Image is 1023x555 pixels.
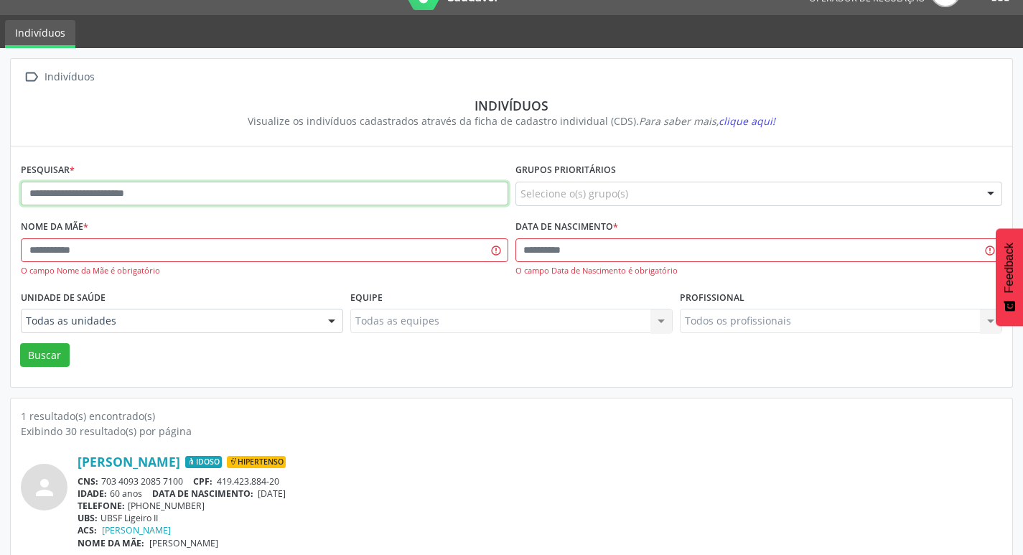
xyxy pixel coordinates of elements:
[78,500,1002,512] div: [PHONE_NUMBER]
[227,456,286,469] span: Hipertenso
[78,475,1002,488] div: 703 4093 2085 7100
[78,512,1002,524] div: UBSF Ligeiro II
[78,537,144,549] span: NOME DA MÃE:
[78,524,97,536] span: ACS:
[520,186,628,201] span: Selecione o(s) grupo(s)
[42,67,97,88] div: Indivíduos
[515,159,616,182] label: Grupos prioritários
[102,524,171,536] a: [PERSON_NAME]
[78,454,180,470] a: [PERSON_NAME]
[515,265,1003,277] div: O campo Data de Nascimento é obrigatório
[719,114,775,128] span: clique aqui!
[258,488,286,500] span: [DATE]
[78,488,107,500] span: IDADE:
[32,475,57,500] i: person
[996,228,1023,326] button: Feedback - Mostrar pesquisa
[21,216,88,238] label: Nome da mãe
[21,67,42,88] i: 
[20,343,70,368] button: Buscar
[1003,243,1016,293] span: Feedback
[680,286,744,309] label: Profissional
[515,216,618,238] label: Data de nascimento
[78,475,98,488] span: CNS:
[78,488,1002,500] div: 60 anos
[21,159,75,182] label: Pesquisar
[78,512,98,524] span: UBS:
[21,67,97,88] a:  Indivíduos
[639,114,775,128] i: Para saber mais,
[350,286,383,309] label: Equipe
[21,409,1002,424] div: 1 resultado(s) encontrado(s)
[31,98,992,113] div: Indivíduos
[152,488,253,500] span: DATA DE NASCIMENTO:
[5,20,75,48] a: Indivíduos
[78,500,125,512] span: TELEFONE:
[21,424,1002,439] div: Exibindo 30 resultado(s) por página
[149,537,218,549] span: [PERSON_NAME]
[21,286,106,309] label: Unidade de saúde
[21,265,508,277] div: O campo Nome da Mãe é obrigatório
[217,475,279,488] span: 419.423.884-20
[185,456,222,469] span: Idoso
[193,475,212,488] span: CPF:
[31,113,992,129] div: Visualize os indivíduos cadastrados através da ficha de cadastro individual (CDS).
[26,314,314,328] span: Todas as unidades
